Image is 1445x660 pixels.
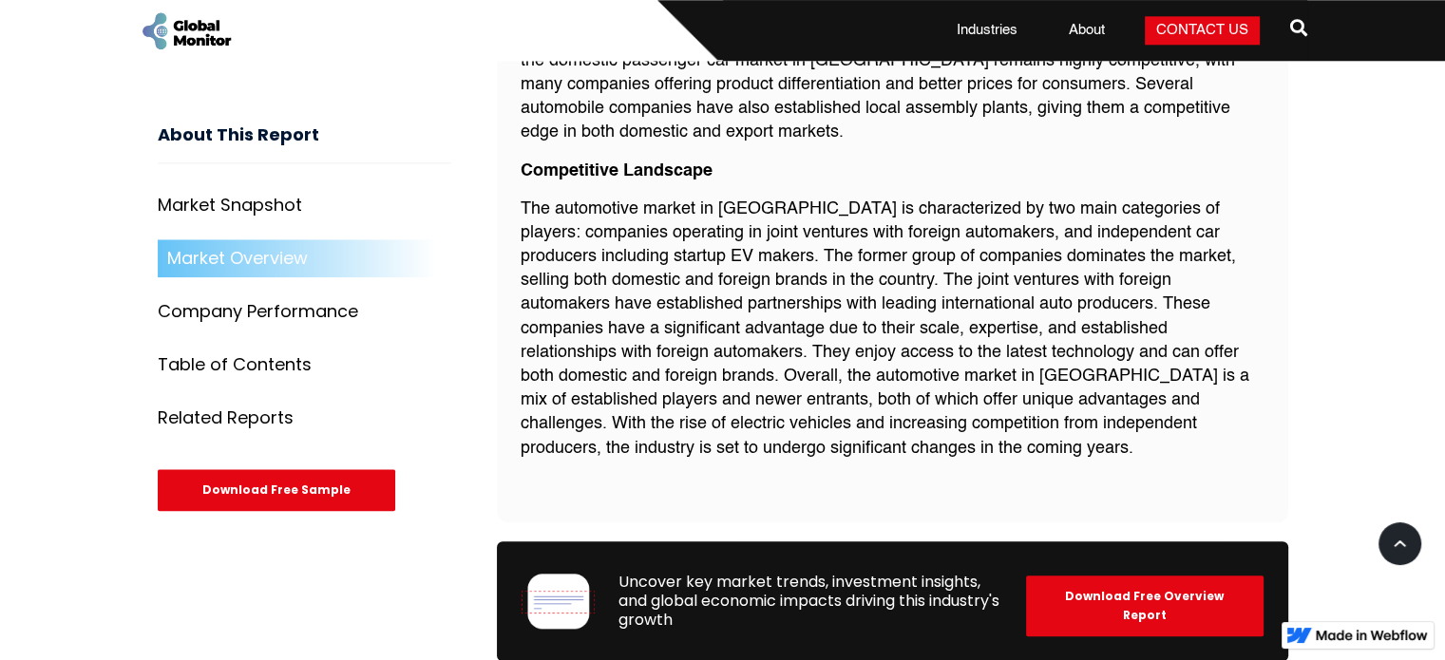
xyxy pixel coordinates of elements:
p: The automotive market in [GEOGRAPHIC_DATA] is characterized by two main categories of players: co... [521,198,1264,461]
h3: About This Report [158,125,451,164]
a: About [1057,21,1116,40]
a: Market Snapshot [158,187,451,225]
span:  [1290,14,1307,41]
a: home [139,9,234,52]
a: Industries [945,21,1029,40]
div: Download Free Overview Report [1026,575,1264,636]
a: Table of Contents [158,347,451,385]
div: Company Performance [158,303,358,322]
a: Market Overview [158,240,451,278]
a:  [1290,11,1307,49]
a: Contact Us [1145,16,1260,45]
strong: Competitive Landscape [521,162,713,179]
div: Market Overview [167,250,308,269]
div: Table of Contents [158,356,312,375]
div: Download Free Sample [158,470,395,512]
div: Market Snapshot [158,197,302,216]
div: Uncover key market trends, investment insights, and global economic impacts driving this industry... [618,573,1002,630]
img: Made in Webflow [1316,630,1428,641]
a: Company Performance [158,293,451,331]
div: Related Reports [158,409,294,428]
a: Related Reports [158,400,451,438]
